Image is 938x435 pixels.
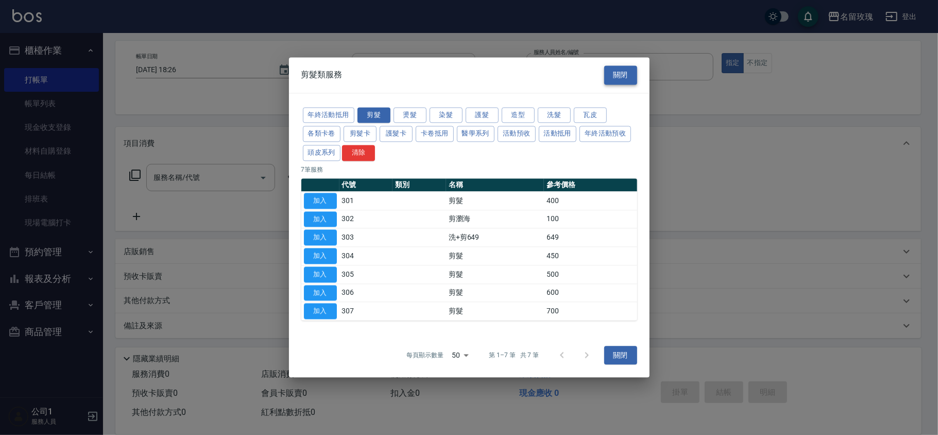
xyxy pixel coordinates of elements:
th: 類別 [393,178,446,192]
button: 活動預收 [498,126,536,142]
button: 加入 [304,266,337,282]
button: 染髮 [430,107,463,123]
td: 剪髮 [446,265,544,284]
button: 護髮 [466,107,499,123]
button: 加入 [304,304,337,320]
button: 燙髮 [394,107,427,123]
span: 剪髮類服務 [301,70,343,80]
button: 頭皮系列 [303,145,341,161]
button: 護髮卡 [380,126,413,142]
button: 年終活動預收 [579,126,631,142]
th: 參考價格 [544,178,637,192]
p: 7 筆服務 [301,165,637,174]
td: 剪髮 [446,302,544,321]
td: 700 [544,302,637,321]
button: 年終活動抵用 [303,107,354,123]
th: 名稱 [446,178,544,192]
button: 洗髮 [538,107,571,123]
td: 剪髮 [446,247,544,265]
button: 卡卷抵用 [416,126,454,142]
td: 303 [339,228,393,247]
button: 醫學系列 [457,126,495,142]
button: 剪髮卡 [344,126,377,142]
td: 307 [339,302,393,321]
td: 600 [544,283,637,302]
td: 301 [339,192,393,210]
button: 關閉 [604,65,637,85]
td: 100 [544,210,637,228]
button: 造型 [502,107,535,123]
button: 加入 [304,230,337,246]
td: 剪髮 [446,192,544,210]
button: 瓦皮 [574,107,607,123]
button: 活動抵用 [539,126,577,142]
td: 500 [544,265,637,284]
p: 每頁顯示數量 [406,351,444,360]
td: 306 [339,283,393,302]
button: 加入 [304,211,337,227]
td: 剪瀏海 [446,210,544,228]
button: 關閉 [604,346,637,365]
button: 加入 [304,248,337,264]
button: 剪髮 [357,107,390,123]
td: 649 [544,228,637,247]
td: 400 [544,192,637,210]
td: 450 [544,247,637,265]
td: 305 [339,265,393,284]
button: 加入 [304,285,337,301]
button: 加入 [304,193,337,209]
button: 清除 [342,145,375,161]
th: 代號 [339,178,393,192]
td: 304 [339,247,393,265]
button: 各類卡卷 [303,126,341,142]
td: 302 [339,210,393,228]
div: 50 [448,341,472,369]
td: 剪髮 [446,283,544,302]
td: 洗+剪649 [446,228,544,247]
p: 第 1–7 筆 共 7 筆 [489,351,539,360]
